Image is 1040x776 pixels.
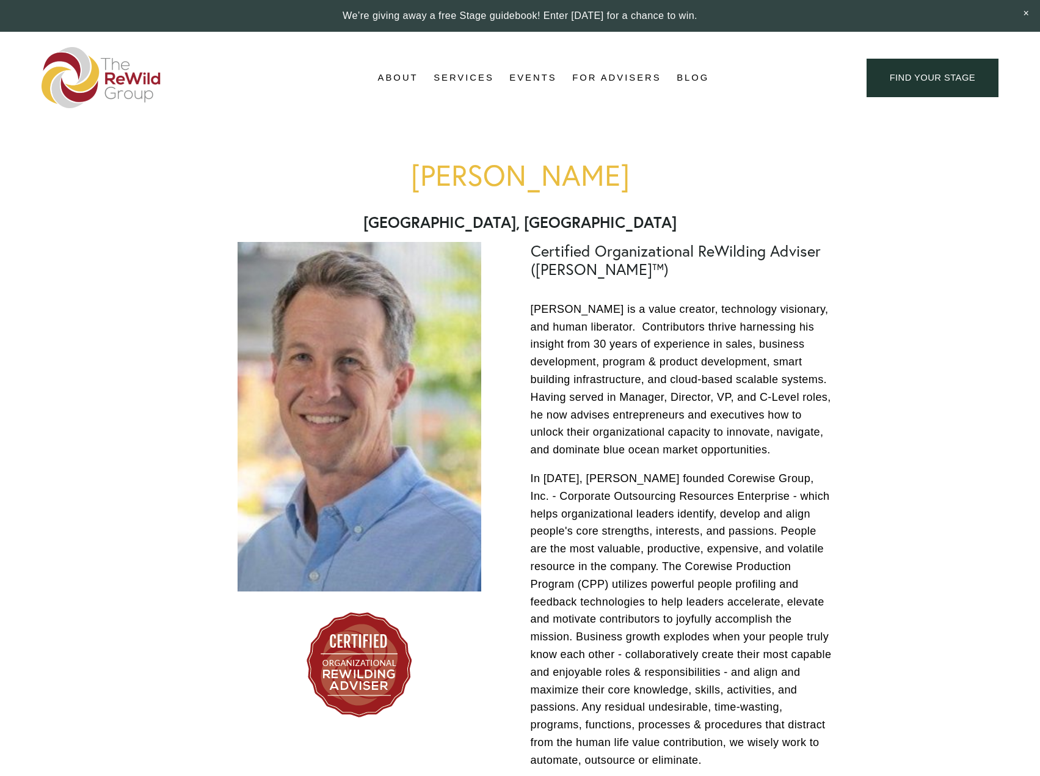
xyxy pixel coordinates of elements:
a: folder dropdown [378,69,418,87]
h2: Certified Organizational ReWilding Adviser ([PERSON_NAME]™) [531,242,832,279]
a: For Advisers [572,69,661,87]
a: folder dropdown [434,69,494,87]
a: find your stage [867,59,998,97]
img: The ReWild Group [42,47,161,108]
span: About [378,70,418,86]
strong: [GEOGRAPHIC_DATA], [GEOGRAPHIC_DATA] [363,212,677,232]
p: [PERSON_NAME] is a value creator, technology visionary, and human liberator. Contributors thrive ... [531,301,832,459]
h1: [PERSON_NAME] [209,159,832,191]
a: Events [509,69,556,87]
span: Services [434,70,494,86]
p: In [DATE], [PERSON_NAME] founded Corewise Group, Inc. - Corporate Outsourcing Resources Enterpris... [531,470,832,769]
a: Blog [677,69,709,87]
